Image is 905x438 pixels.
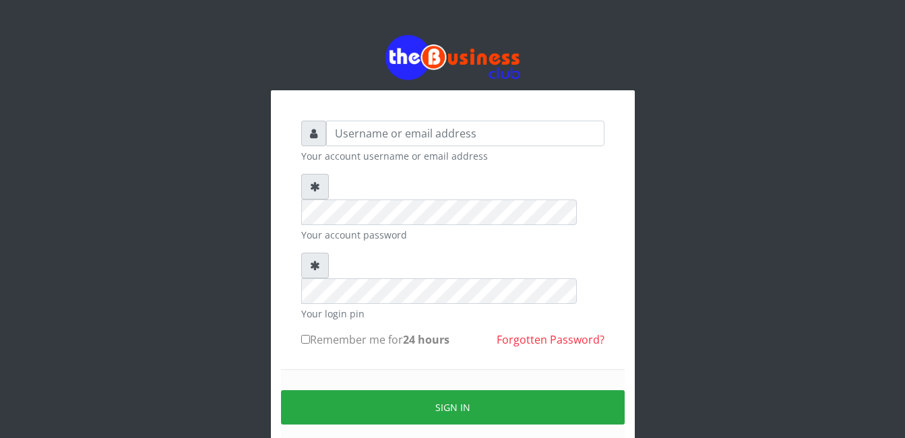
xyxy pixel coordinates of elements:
input: Remember me for24 hours [301,335,310,344]
a: Forgotten Password? [497,332,604,347]
small: Your account username or email address [301,149,604,163]
small: Your account password [301,228,604,242]
label: Remember me for [301,332,449,348]
input: Username or email address [326,121,604,146]
b: 24 hours [403,332,449,347]
button: Sign in [281,390,625,425]
small: Your login pin [301,307,604,321]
